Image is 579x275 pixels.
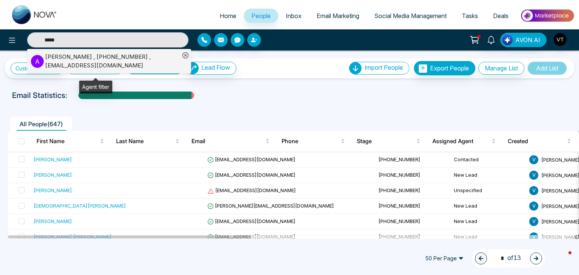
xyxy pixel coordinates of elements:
div: Agent filter [79,81,112,93]
span: Assigned Agent [432,137,490,146]
span: [PERSON_NAME][EMAIL_ADDRESS][DOMAIN_NAME] [207,203,334,209]
img: Market-place.gif [520,7,574,24]
a: Home [212,9,244,23]
div: [PERSON_NAME] [34,186,72,194]
span: [PHONE_NUMBER] [378,156,420,162]
span: V [529,186,538,195]
td: New Lead [451,229,526,245]
span: [PHONE_NUMBER] [378,187,420,193]
td: New Lead [451,199,526,214]
a: Tasks [454,9,486,23]
img: Nova CRM Logo [12,5,57,24]
th: Last Name [110,131,185,152]
a: Deals [486,9,516,23]
span: [EMAIL_ADDRESS][DOMAIN_NAME] [207,172,296,178]
p: A [31,55,44,68]
td: Unspecified [451,183,526,199]
div: [PERSON_NAME] [PERSON_NAME] [34,233,112,240]
span: Stage [357,137,415,146]
th: Phone [276,131,351,152]
span: Lead Flow [201,64,230,71]
span: Email Marketing [317,12,359,20]
button: Lead Flow [186,62,236,75]
td: Contacted [451,152,526,168]
span: Email [191,137,264,146]
th: Assigned Agent [426,131,502,152]
th: Stage [351,131,426,152]
span: [EMAIL_ADDRESS][DOMAIN_NAME] [207,156,296,162]
span: [EMAIL_ADDRESS][DOMAIN_NAME] [207,218,296,224]
th: First Name [31,131,110,152]
td: New Lead [451,214,526,229]
a: Social Media Management [367,9,454,23]
div: [DEMOGRAPHIC_DATA][PERSON_NAME] [34,202,126,209]
th: Email [185,131,276,152]
span: [EMAIL_ADDRESS][DOMAIN_NAME] [207,234,296,240]
span: First Name [37,137,98,146]
a: Inbox [278,9,309,23]
img: User Avatar [554,33,567,46]
a: People [244,9,278,23]
span: [PHONE_NUMBER] [378,203,420,209]
div: [PERSON_NAME] , [PHONE_NUMBER] , [EMAIL_ADDRESS][DOMAIN_NAME] [45,53,180,70]
span: Social Media Management [374,12,447,20]
span: V [529,202,538,211]
span: [PHONE_NUMBER] [378,234,420,240]
span: Tasks [462,12,478,20]
img: Lead Flow [187,62,199,74]
span: of 13 [496,253,521,263]
span: [PHONE_NUMBER] [378,172,420,178]
a: Lead FlowLead Flow [183,62,236,75]
span: Deals [493,12,509,20]
span: AVON AI [515,35,540,44]
span: [PHONE_NUMBER] [378,218,420,224]
span: Last Name [116,137,174,146]
a: Email Marketing [309,9,367,23]
span: Import People [365,64,403,71]
span: V [529,171,538,180]
span: Home [220,12,236,20]
span: Inbox [286,12,302,20]
span: Export People [430,64,469,72]
th: Created [502,131,577,152]
span: V [529,155,538,164]
span: Phone [282,137,339,146]
iframe: Intercom live chat [553,249,571,267]
p: Email Statistics: [12,90,67,101]
div: [PERSON_NAME] [34,217,72,225]
span: 50 Per Page [420,252,469,264]
button: Export People [414,61,475,75]
span: V [529,217,538,226]
img: Lead Flow [502,35,513,45]
div: [PERSON_NAME] [34,171,72,179]
span: [EMAIL_ADDRESS][DOMAIN_NAME] [207,187,296,193]
td: New Lead [451,168,526,183]
span: V [529,232,538,241]
a: Custom Filter [11,63,64,74]
span: People [251,12,271,20]
button: AVON AI [500,33,547,47]
div: [PERSON_NAME] [34,156,72,163]
span: Created [508,137,565,146]
button: Manage List [478,62,524,75]
span: All People ( 647 ) [17,120,66,128]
